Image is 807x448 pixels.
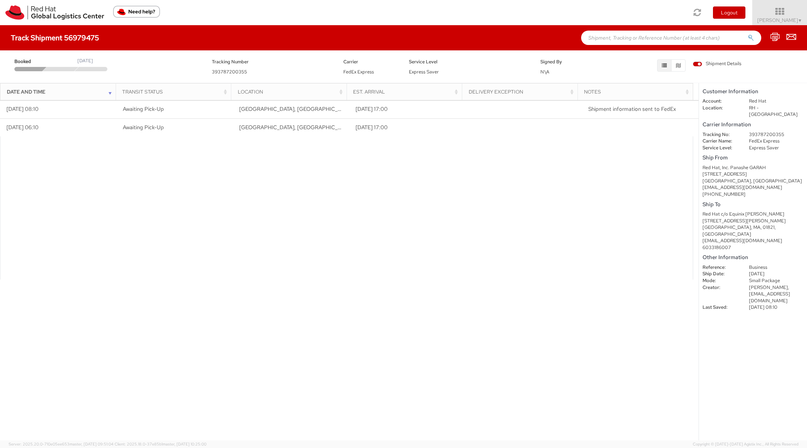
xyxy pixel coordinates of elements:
[588,105,676,113] span: Shipment information sent to FedEx
[703,202,803,208] h5: Ship To
[703,244,803,251] div: 6033186007
[123,105,164,113] span: Awaiting Pick-Up
[70,442,113,447] span: master, [DATE] 09:51:04
[409,59,530,64] h5: Service Level
[212,69,247,75] span: 393787200355
[693,60,741,68] label: Shipment Details
[409,69,439,75] span: Express Saver
[343,59,398,64] h5: Carrier
[703,237,803,244] div: [EMAIL_ADDRESS][DOMAIN_NAME]
[703,254,803,261] h5: Other Information
[703,178,803,185] div: [GEOGRAPHIC_DATA], [GEOGRAPHIC_DATA]
[697,105,744,112] dt: Location:
[469,88,575,95] div: Delivery Exception
[349,118,465,136] td: [DATE] 17:00
[703,171,803,178] div: [STREET_ADDRESS]
[697,138,744,145] dt: Carrier Name:
[77,58,93,64] div: [DATE]
[122,88,229,95] div: Transit Status
[540,69,549,75] span: N\A
[703,122,803,128] h5: Carrier Information
[697,271,744,277] dt: Ship Date:
[123,124,164,131] span: Awaiting Pick-Up
[703,155,803,161] h5: Ship From
[697,304,744,311] dt: Last Saved:
[239,124,410,131] span: RALEIGH, NC, US
[703,211,803,218] div: Red Hat c/o Equinix [PERSON_NAME]
[9,442,113,447] span: Server: 2025.20.0-710e05ee653
[212,59,333,64] h5: Tracking Number
[703,164,803,171] div: Red Hat, Inc. Panashe GARAH
[703,184,803,191] div: [EMAIL_ADDRESS][DOMAIN_NAME]
[113,6,160,18] button: Need help?
[584,88,691,95] div: Notes
[798,18,802,23] span: ▼
[697,98,744,105] dt: Account:
[581,31,761,45] input: Shipment, Tracking or Reference Number (at least 4 chars)
[693,60,741,67] span: Shipment Details
[697,131,744,138] dt: Tracking No:
[703,224,803,237] div: [GEOGRAPHIC_DATA], MA, 01821, [GEOGRAPHIC_DATA]
[11,34,99,42] h4: Track Shipment 56979475
[703,218,803,225] div: [STREET_ADDRESS][PERSON_NAME]
[697,145,744,151] dt: Service Level:
[239,105,410,113] span: RALEIGH, NC, US
[14,58,45,65] span: Booked
[349,100,465,118] td: [DATE] 17:00
[713,6,745,19] button: Logout
[757,17,802,23] span: [PERSON_NAME]
[5,5,104,20] img: rh-logistics-00dfa346123c4ec078e1.svg
[703,89,803,95] h5: Customer Information
[7,88,113,95] div: Date and Time
[343,69,374,75] span: FedEx Express
[540,59,596,64] h5: Signed By
[162,442,206,447] span: master, [DATE] 10:25:00
[697,277,744,284] dt: Mode:
[697,284,744,291] dt: Creator:
[693,442,798,447] span: Copyright © [DATE]-[DATE] Agistix Inc., All Rights Reserved
[697,264,744,271] dt: Reference:
[238,88,344,95] div: Location
[703,191,803,198] div: [PHONE_NUMBER]
[115,442,206,447] span: Client: 2025.18.0-37e85b1
[353,88,460,95] div: Est. Arrival
[749,284,789,290] span: [PERSON_NAME],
